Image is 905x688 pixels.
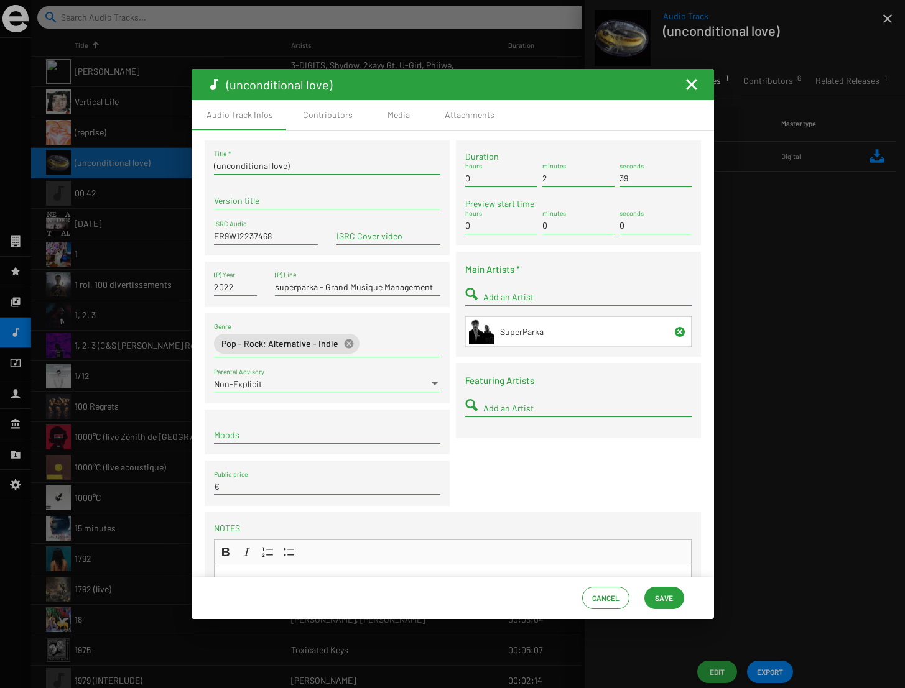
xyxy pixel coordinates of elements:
[214,539,692,564] div: Editor toolbar
[483,292,692,302] input: Number
[226,77,332,92] span: (unconditional love)
[684,77,699,92] button: Fermer la fenêtre
[644,587,684,609] button: Save
[214,334,360,354] mat-chip: Pop - Rock: Alternative - Indie
[388,109,410,121] div: Media
[469,319,494,344] img: press%2Bphoto%2B4%2B%28credit%2Bphoto%2BDiane%2BSagnier%29.jpeg
[465,198,692,210] label: Preview start time
[303,109,353,121] div: Contributors
[500,326,544,337] span: SuperParka
[343,338,355,349] mat-icon: cancel
[214,378,262,389] span: Non-Explicit
[592,587,620,609] span: Cancel
[214,430,440,440] input: Moods
[214,331,440,356] mat-chip-list: Term selection
[207,109,273,121] div: Audio Track Infos
[582,587,629,609] button: Cancel
[465,150,692,163] label: Duration
[445,109,494,121] div: Attachments
[465,262,692,277] h4: Main Artists *
[214,428,440,443] mat-chip-list: Term selection
[655,587,673,609] span: Save
[214,522,692,534] p: Notes
[483,403,692,413] input: Number
[465,373,692,388] h4: Featuring Artists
